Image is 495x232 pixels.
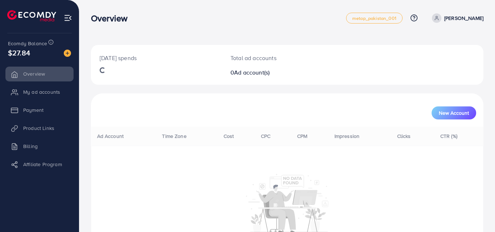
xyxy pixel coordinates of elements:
[439,110,469,115] span: New Account
[352,16,396,21] span: metap_pakistan_001
[100,54,213,62] p: [DATE] spends
[8,47,30,58] span: $27.84
[7,10,56,21] img: logo
[64,50,71,57] img: image
[230,54,311,62] p: Total ad accounts
[444,14,483,22] p: [PERSON_NAME]
[432,106,476,119] button: New Account
[429,13,483,23] a: [PERSON_NAME]
[230,69,311,76] h2: 0
[91,13,133,24] h3: Overview
[346,13,403,24] a: metap_pakistan_001
[8,40,47,47] span: Ecomdy Balance
[234,68,270,76] span: Ad account(s)
[64,14,72,22] img: menu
